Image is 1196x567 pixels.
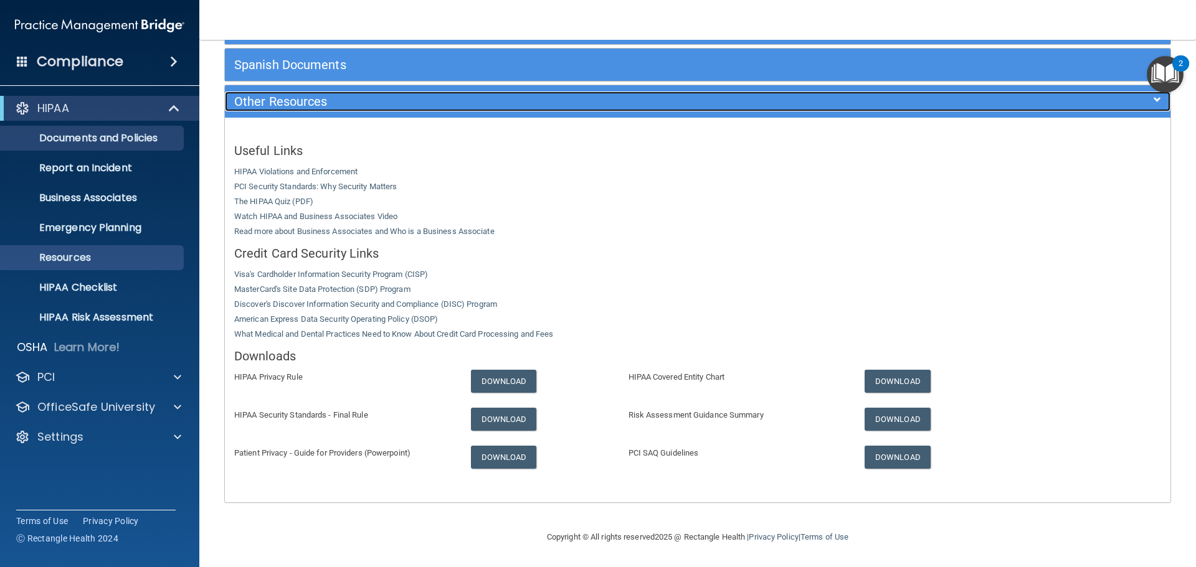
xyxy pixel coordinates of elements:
[865,408,931,431] a: Download
[1147,56,1184,93] button: Open Resource Center, 2 new notifications
[8,192,178,204] p: Business Associates
[234,197,313,206] a: The HIPAA Quiz (PDF)
[629,370,847,385] p: HIPAA Covered Entity Chart
[234,167,358,176] a: HIPAA Violations and Enforcement
[8,311,178,324] p: HIPAA Risk Assessment
[234,227,495,236] a: Read more about Business Associates and Who is a Business Associate
[37,400,155,415] p: OfficeSafe University
[1179,63,1183,80] div: 2
[83,515,139,527] a: Privacy Policy
[8,251,178,264] p: Resources
[234,182,397,191] a: PCI Security Standards: Why Security Matters
[15,400,181,415] a: OfficeSafe University
[37,429,83,444] p: Settings
[8,281,178,294] p: HIPAA Checklist
[8,222,178,234] p: Emergency Planning
[470,517,925,557] div: Copyright © All rights reserved 2025 @ Rectangle Health | |
[234,95,925,108] h5: Other Resources
[629,446,847,461] p: PCI SAQ Guidelines
[234,284,411,294] a: MasterCard's Site Data Protection (SDP) Program
[37,101,69,116] p: HIPAA
[234,408,452,423] p: HIPAA Security Standards - Final Rule
[8,162,178,174] p: Report an Incident
[8,132,178,144] p: Documents and Policies
[234,446,452,461] p: Patient Privacy - Guide for Providers (Powerpoint)
[865,446,931,469] a: Download
[16,532,118,545] span: Ⓒ Rectangle Health 2024
[37,53,123,70] h4: Compliance
[234,212,397,221] a: Watch HIPAA and Business Associates Video
[15,101,181,116] a: HIPAA
[234,246,1161,260] h5: Credit Card Security Links
[471,370,537,393] a: Download
[15,429,181,444] a: Settings
[16,515,68,527] a: Terms of Use
[15,370,181,385] a: PCI
[234,55,1161,75] a: Spanish Documents
[749,532,798,541] a: Privacy Policy
[37,370,55,385] p: PCI
[471,408,537,431] a: Download
[234,269,428,279] a: Visa's Cardholder Information Security Program (CISP)
[17,340,48,355] p: OSHA
[234,314,438,324] a: American Express Data Security Operating Policy (DSOP)
[800,532,848,541] a: Terms of Use
[54,340,120,355] p: Learn More!
[15,13,184,38] img: PMB logo
[234,91,1161,111] a: Other Resources
[234,299,497,309] a: Discover's Discover Information Security and Compliance (DISC) Program
[234,144,1161,157] h5: Useful Links
[234,329,553,339] a: What Medical and Dental Practices Need to Know About Credit Card Processing and Fees
[471,446,537,469] a: Download
[629,408,847,423] p: Risk Assessment Guidance Summary
[234,58,925,72] h5: Spanish Documents
[865,370,931,393] a: Download
[234,349,1161,363] h5: Downloads
[234,370,452,385] p: HIPAA Privacy Rule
